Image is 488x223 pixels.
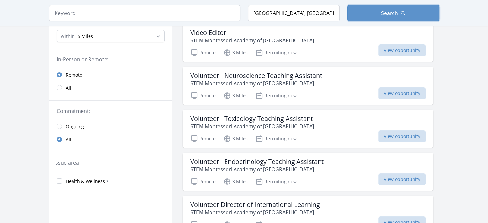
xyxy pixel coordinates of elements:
[223,49,248,56] p: 3 Miles
[190,29,314,37] h3: Video Editor
[66,124,84,130] span: Ongoing
[190,92,216,99] p: Remote
[183,67,433,105] a: Volunteer - Neuroscience Teaching Assistant STEM Montessori Academy of [GEOGRAPHIC_DATA] Remote 3...
[381,9,398,17] span: Search
[347,5,439,21] button: Search
[378,87,426,99] span: View opportunity
[190,135,216,142] p: Remote
[66,178,105,184] span: Health & Wellness
[223,92,248,99] p: 3 Miles
[183,110,433,148] a: Volunteer - Toxicology Teaching Assistant STEM Montessori Academy of [GEOGRAPHIC_DATA] Remote 3 M...
[183,24,433,62] a: Video Editor STEM Montessori Academy of [GEOGRAPHIC_DATA] Remote 3 Miles Recruiting now View oppo...
[49,68,172,81] a: Remote
[223,135,248,142] p: 3 Miles
[49,81,172,94] a: All
[66,72,82,78] span: Remote
[106,179,108,184] span: 2
[190,123,314,130] p: STEM Montessori Academy of [GEOGRAPHIC_DATA]
[66,85,71,91] span: All
[255,178,297,185] p: Recruiting now
[49,120,172,133] a: Ongoing
[54,159,79,167] legend: Issue area
[255,92,297,99] p: Recruiting now
[190,37,314,44] p: STEM Montessori Academy of [GEOGRAPHIC_DATA]
[190,158,324,166] h3: Volunteer - Endocrinology Teaching Assistant
[57,30,165,42] select: Search Radius
[49,133,172,146] a: All
[57,107,165,115] legend: Commitment:
[190,49,216,56] p: Remote
[183,153,433,191] a: Volunteer - Endocrinology Teaching Assistant STEM Montessori Academy of [GEOGRAPHIC_DATA] Remote ...
[378,44,426,56] span: View opportunity
[190,201,320,209] h3: Volunteer Director of International Learning
[190,72,322,80] h3: Volunteer - Neuroscience Teaching Assistant
[378,173,426,185] span: View opportunity
[190,178,216,185] p: Remote
[223,178,248,185] p: 3 Miles
[190,115,314,123] h3: Volunteer - Toxicology Teaching Assistant
[57,178,62,184] input: Health & Wellness 2
[190,209,320,216] p: STEM Montessori Academy of [GEOGRAPHIC_DATA]
[190,166,324,173] p: STEM Montessori Academy of [GEOGRAPHIC_DATA]
[255,135,297,142] p: Recruiting now
[49,5,240,21] input: Keyword
[255,49,297,56] p: Recruiting now
[248,5,340,21] input: Location
[378,130,426,142] span: View opportunity
[57,56,165,63] legend: In-Person or Remote:
[190,80,322,87] p: STEM Montessori Academy of [GEOGRAPHIC_DATA]
[66,136,71,143] span: All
